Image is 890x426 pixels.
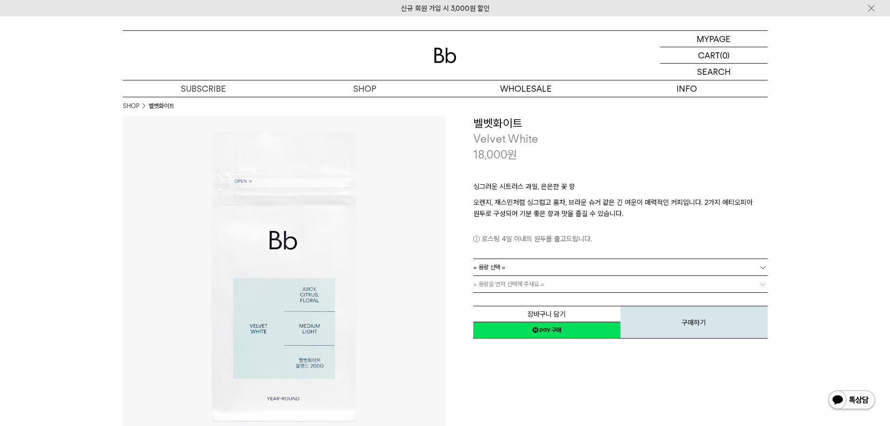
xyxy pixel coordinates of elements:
[123,101,139,111] a: SHOP
[473,276,544,292] span: = 용량을 먼저 선택해 주세요 =
[698,47,720,63] p: CART
[660,31,768,47] a: MYPAGE
[473,116,768,131] h3: 벨벳화이트
[473,181,768,197] p: 싱그러운 시트러스 과일, 은은한 꽃 향
[697,31,731,47] p: MYPAGE
[473,306,620,322] button: 장바구니 담기
[720,47,730,63] p: (0)
[434,48,456,63] img: 로고
[401,4,490,13] a: 신규 회원 가입 시 3,000원 할인
[473,233,768,245] p: 로스팅 4일 이내의 원두를 출고드립니다.
[473,197,768,219] p: 오렌지, 재스민처럼 싱그럽고 홍차, 브라운 슈거 같은 긴 여운이 매력적인 커피입니다. 2가지 에티오피아 원두로 구성되어 기분 좋은 향과 맛을 즐길 수 있습니다.
[123,80,284,97] a: SUBSCRIBE
[620,306,768,339] button: 구매하기
[473,131,768,147] p: Velvet White
[473,259,506,275] span: = 용량 선택 =
[660,47,768,64] a: CART (0)
[507,148,517,161] span: 원
[697,64,731,80] p: SEARCH
[445,80,606,97] p: WHOLESALE
[473,147,517,163] p: 18,000
[827,390,876,412] img: 카카오톡 채널 1:1 채팅 버튼
[284,80,445,97] a: SHOP
[606,80,768,97] p: INFO
[473,322,620,339] a: 새창
[149,101,174,111] li: 벨벳화이트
